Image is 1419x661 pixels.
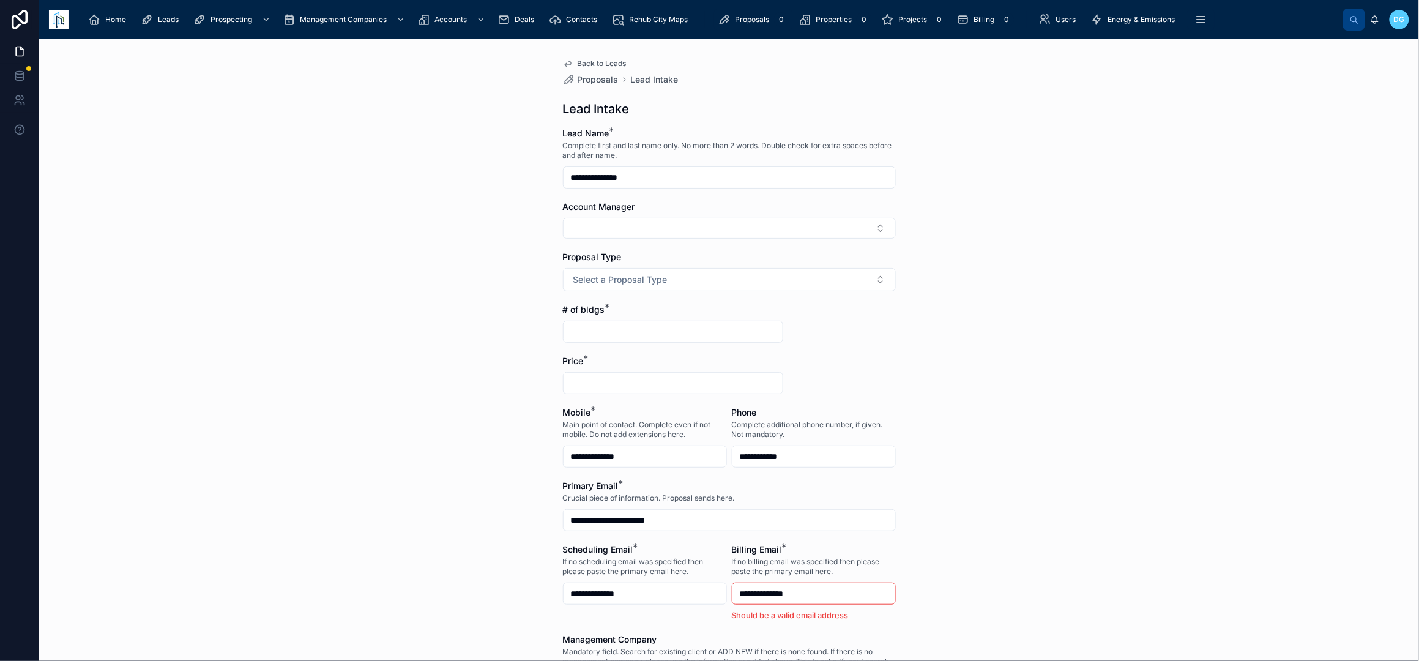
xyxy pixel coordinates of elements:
[515,15,534,24] span: Deals
[578,59,627,69] span: Back to Leads
[563,480,619,491] span: Primary Email
[629,15,688,24] span: Rehub City Maps
[1394,15,1405,24] span: DG
[732,544,782,555] span: Billing Email
[732,420,896,439] span: Complete additional phone number, if given. Not mandatory.
[563,407,591,417] span: Mobile
[932,12,947,27] div: 0
[877,9,950,31] a: Projects0
[566,15,597,24] span: Contacts
[210,15,252,24] span: Prospecting
[563,304,605,315] span: # of bldgs
[279,9,411,31] a: Management Companies
[608,9,696,31] a: Rehub City Maps
[1056,15,1076,24] span: Users
[898,15,927,24] span: Projects
[563,557,727,577] span: If no scheduling email was specified then please paste the primary email here.
[714,9,792,31] a: Proposals0
[1087,9,1184,31] a: Energy & Emissions
[49,10,69,29] img: App logo
[414,9,491,31] a: Accounts
[732,557,896,577] span: If no billing email was specified then please paste the primary email here.
[563,420,727,439] span: Main point of contact. Complete even if not mobile. Do not add extensions here.
[573,274,668,286] span: Select a Proposal Type
[816,15,852,24] span: Properties
[563,218,896,239] button: Select Button
[563,128,609,138] span: Lead Name
[190,9,277,31] a: Prospecting
[631,73,679,86] a: Lead Intake
[735,15,769,24] span: Proposals
[578,73,619,86] span: Proposals
[563,59,627,69] a: Back to Leads
[1108,15,1175,24] span: Energy & Emissions
[563,634,657,644] span: Management Company
[563,141,896,160] span: Complete first and last name only. No more than 2 words. Double check for extra spaces before and...
[84,9,135,31] a: Home
[563,356,584,366] span: Price
[563,252,622,262] span: Proposal Type
[494,9,543,31] a: Deals
[78,6,1343,33] div: scrollable content
[105,15,126,24] span: Home
[158,15,179,24] span: Leads
[563,73,619,86] a: Proposals
[563,493,735,503] span: Crucial piece of information. Proposal sends here.
[974,15,994,24] span: Billing
[795,9,875,31] a: Properties0
[732,610,896,621] li: Should be a valid email address
[563,544,633,555] span: Scheduling Email
[953,9,1018,31] a: Billing0
[732,407,757,417] span: Phone
[434,15,467,24] span: Accounts
[563,268,896,291] button: Select Button
[300,15,387,24] span: Management Companies
[137,9,187,31] a: Leads
[563,100,630,118] h1: Lead Intake
[545,9,606,31] a: Contacts
[563,201,635,212] span: Account Manager
[774,12,789,27] div: 0
[857,12,871,27] div: 0
[999,12,1014,27] div: 0
[1035,9,1085,31] a: Users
